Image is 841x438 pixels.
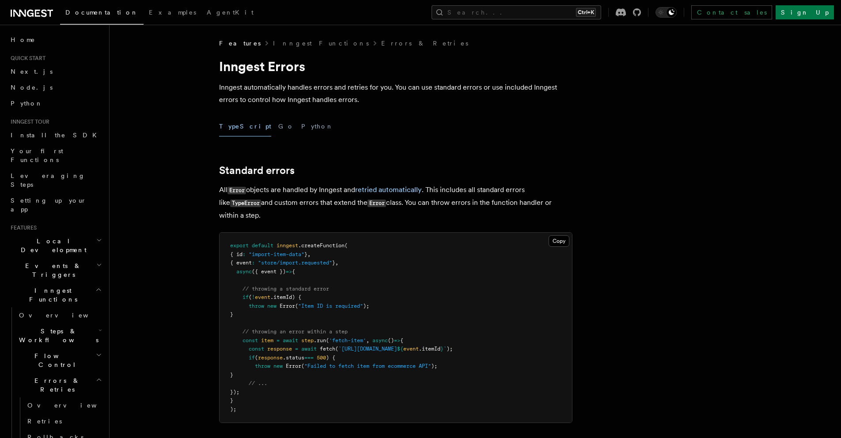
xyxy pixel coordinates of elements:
[7,286,95,304] span: Inngest Functions
[242,328,348,335] span: // throwing an error within a step
[329,337,366,344] span: 'fetch-item'
[7,143,104,168] a: Your first Functions
[15,376,96,394] span: Errors & Retries
[270,294,301,300] span: .itemId) {
[273,39,369,48] a: Inngest Functions
[304,251,307,257] span: }
[388,337,394,344] span: ()
[372,337,388,344] span: async
[144,3,201,24] a: Examples
[219,81,572,106] p: Inngest automatically handles errors and retries for you. You can use standard errors or use incl...
[7,193,104,217] a: Setting up your app
[338,346,397,352] span: `[URL][DOMAIN_NAME]
[255,355,258,361] span: (
[219,164,295,177] a: Standard errors
[249,251,304,257] span: "import-item-data"
[278,117,294,136] button: Go
[7,127,104,143] a: Install the SDK
[298,242,345,249] span: .createFunction
[295,346,298,352] span: =
[7,79,104,95] a: Node.js
[15,323,104,348] button: Steps & Workflows
[219,117,271,136] button: TypeScript
[443,346,447,352] span: `
[11,84,53,91] span: Node.js
[252,242,273,249] span: default
[355,185,422,194] a: retried automatically
[776,5,834,19] a: Sign Up
[292,268,295,275] span: {
[227,187,246,194] code: Error
[242,286,329,292] span: // throwing a standard error
[655,7,677,18] button: Toggle dark mode
[7,237,96,254] span: Local Development
[252,268,286,275] span: ({ event })
[60,3,144,25] a: Documentation
[219,184,572,222] p: All objects are handled by Inngest and . This includes all standard errors like and custom errors...
[345,242,348,249] span: (
[7,55,45,62] span: Quick start
[381,39,468,48] a: Errors & Retries
[280,303,295,309] span: Error
[273,363,283,369] span: new
[549,235,569,247] button: Copy
[301,346,317,352] span: await
[397,346,403,352] span: ${
[267,303,277,309] span: new
[7,118,49,125] span: Inngest tour
[440,346,443,352] span: }
[320,346,335,352] span: fetch
[394,337,400,344] span: =>
[258,355,283,361] span: response
[219,39,261,48] span: Features
[295,303,298,309] span: (
[301,337,314,344] span: step
[11,132,102,139] span: Install the SDK
[332,260,335,266] span: }
[27,402,118,409] span: Overview
[236,268,252,275] span: async
[19,312,110,319] span: Overview
[304,363,431,369] span: "Failed to fetch item from ecommerce API"
[335,260,338,266] span: ,
[283,337,298,344] span: await
[15,351,96,369] span: Flow Control
[249,355,255,361] span: if
[15,307,104,323] a: Overview
[201,3,259,24] a: AgentKit
[230,260,252,266] span: { event
[24,397,104,413] a: Overview
[7,283,104,307] button: Inngest Functions
[255,363,270,369] span: throw
[11,35,35,44] span: Home
[230,406,236,412] span: );
[258,260,332,266] span: "store/import.requested"
[27,418,62,425] span: Retries
[366,337,369,344] span: ,
[314,337,326,344] span: .run
[219,58,572,74] h1: Inngest Errors
[335,346,338,352] span: (
[576,8,596,17] kbd: Ctrl+K
[403,346,419,352] span: event
[65,9,138,16] span: Documentation
[249,380,267,386] span: // ...
[242,337,258,344] span: const
[307,251,311,257] span: ,
[230,311,233,317] span: }
[230,242,249,249] span: export
[207,9,254,16] span: AgentKit
[230,200,261,207] code: TypeError
[255,294,270,300] span: event
[252,294,255,300] span: !
[7,233,104,258] button: Local Development
[11,68,53,75] span: Next.js
[15,327,98,344] span: Steps & Workflows
[15,348,104,373] button: Flow Control
[7,224,37,231] span: Features
[11,172,85,188] span: Leveraging Steps
[230,251,242,257] span: { id
[230,372,233,378] span: }
[326,337,329,344] span: (
[286,268,292,275] span: =>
